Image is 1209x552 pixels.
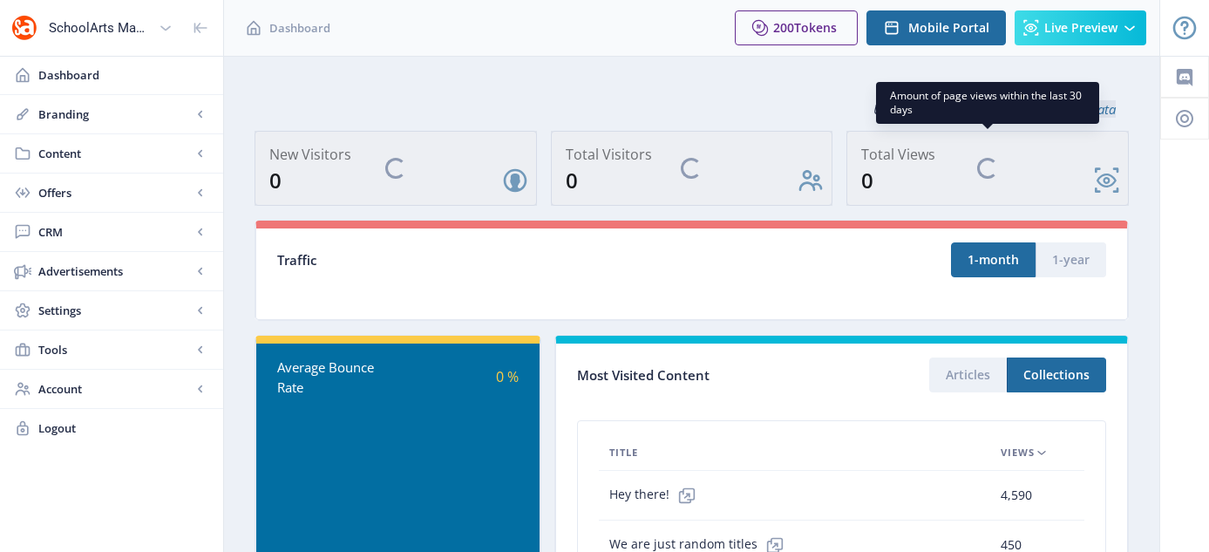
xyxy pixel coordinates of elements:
button: Live Preview [1015,10,1146,45]
span: Logout [38,419,209,437]
span: Dashboard [38,66,209,84]
span: Dashboard [269,19,330,37]
span: Offers [38,184,192,201]
span: Title [609,442,638,463]
div: Traffic [277,250,692,270]
span: Content [38,145,192,162]
span: Tokens [794,19,837,36]
span: Settings [38,302,192,319]
span: 0 % [496,367,519,386]
span: Tools [38,341,192,358]
img: properties.app_icon.png [10,14,38,42]
span: Live Preview [1044,21,1117,35]
div: Average Bounce Rate [277,358,398,397]
span: CRM [38,223,192,241]
span: Account [38,380,192,398]
span: Branding [38,106,192,123]
button: Articles [929,358,1007,392]
div: Updated on [DATE] 10:29:33 [255,87,1129,131]
span: Hey there! [609,478,704,513]
button: 1-year [1036,242,1106,277]
span: Views [1001,442,1035,463]
button: Collections [1007,358,1106,392]
button: Mobile Portal [866,10,1006,45]
span: Mobile Portal [908,21,989,35]
button: 1-month [951,242,1036,277]
span: Amount of page views within the last 30 days [890,89,1085,117]
span: 4,590 [1001,485,1032,506]
button: 200Tokens [735,10,858,45]
div: Most Visited Content [577,362,841,389]
span: Advertisements [38,262,192,280]
div: SchoolArts Magazine [49,9,152,47]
